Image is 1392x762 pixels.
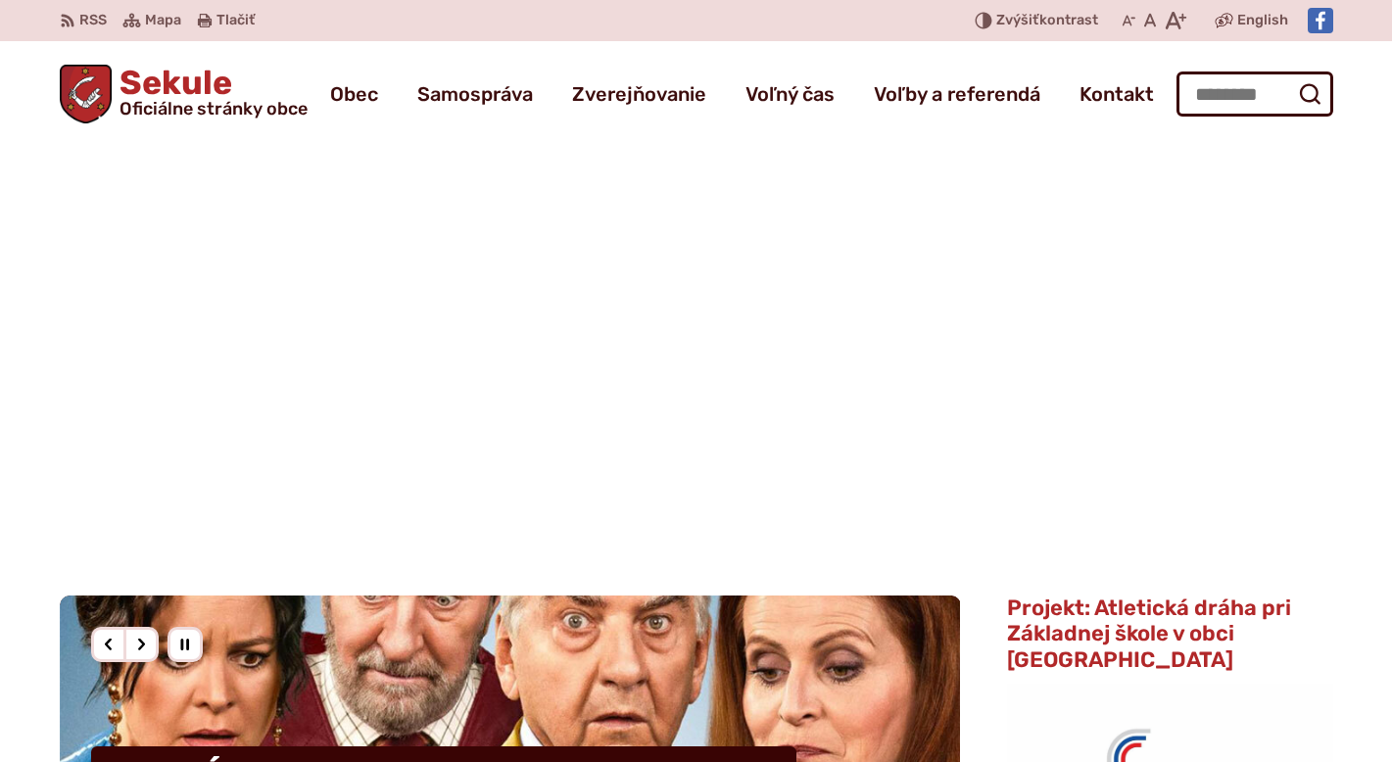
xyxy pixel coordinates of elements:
[60,65,309,123] a: Logo Sekule, prejsť na domovskú stránku.
[1237,9,1288,32] span: English
[996,13,1098,29] span: kontrast
[91,627,126,662] div: Predošlý slajd
[572,67,706,121] a: Zverejňovanie
[1007,595,1291,673] span: Projekt: Atletická dráha pri Základnej škole v obci [GEOGRAPHIC_DATA]
[79,9,107,32] span: RSS
[996,12,1039,28] span: Zvýšiť
[168,627,203,662] div: Pozastaviť pohyb slajdera
[112,67,308,118] h1: Sekule
[745,67,835,121] a: Voľný čas
[216,13,255,29] span: Tlačiť
[123,627,159,662] div: Nasledujúci slajd
[120,100,308,118] span: Oficiálne stránky obce
[1080,67,1154,121] a: Kontakt
[60,65,113,123] img: Prejsť na domovskú stránku
[1308,8,1333,33] img: Prejsť na Facebook stránku
[417,67,533,121] a: Samospráva
[874,67,1040,121] a: Voľby a referendá
[330,67,378,121] a: Obec
[145,9,181,32] span: Mapa
[1233,9,1292,32] a: English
